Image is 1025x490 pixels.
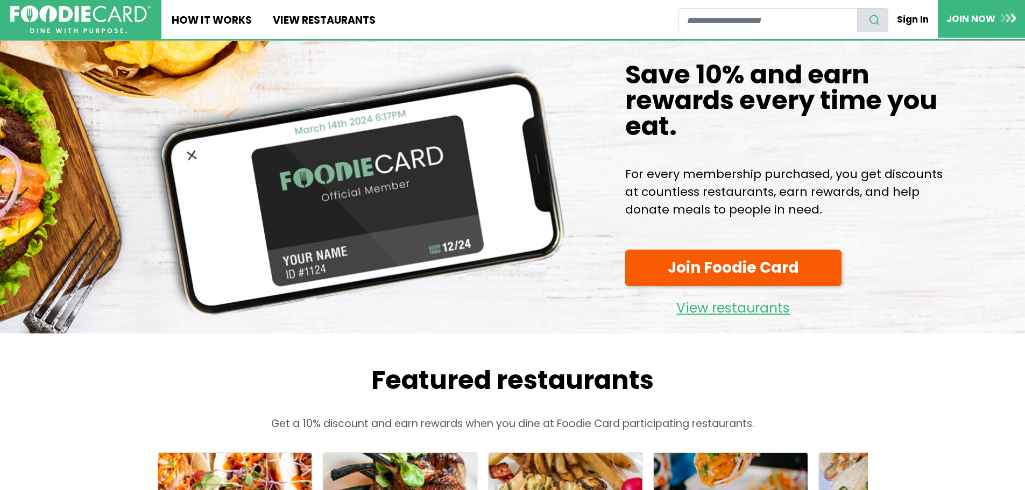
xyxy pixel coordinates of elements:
a: Join Foodie Card [625,250,842,287]
p: Get a 10% discount and earn rewards when you dine at Foodie Card participating restaurants. [136,416,889,432]
h1: Save 10% and earn rewards every time you eat. [625,62,943,139]
a: Sign In [888,8,938,31]
p: For every membership purchased, you get discounts at countless restaurants, earn rewards, and hel... [625,165,943,218]
img: FoodieCard; Eat, Drink, Save, Donate [10,5,151,34]
h2: Featured restaurants [136,365,889,396]
a: View restaurants [625,292,842,319]
input: restaurant search [678,8,858,32]
button: search [857,8,888,32]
